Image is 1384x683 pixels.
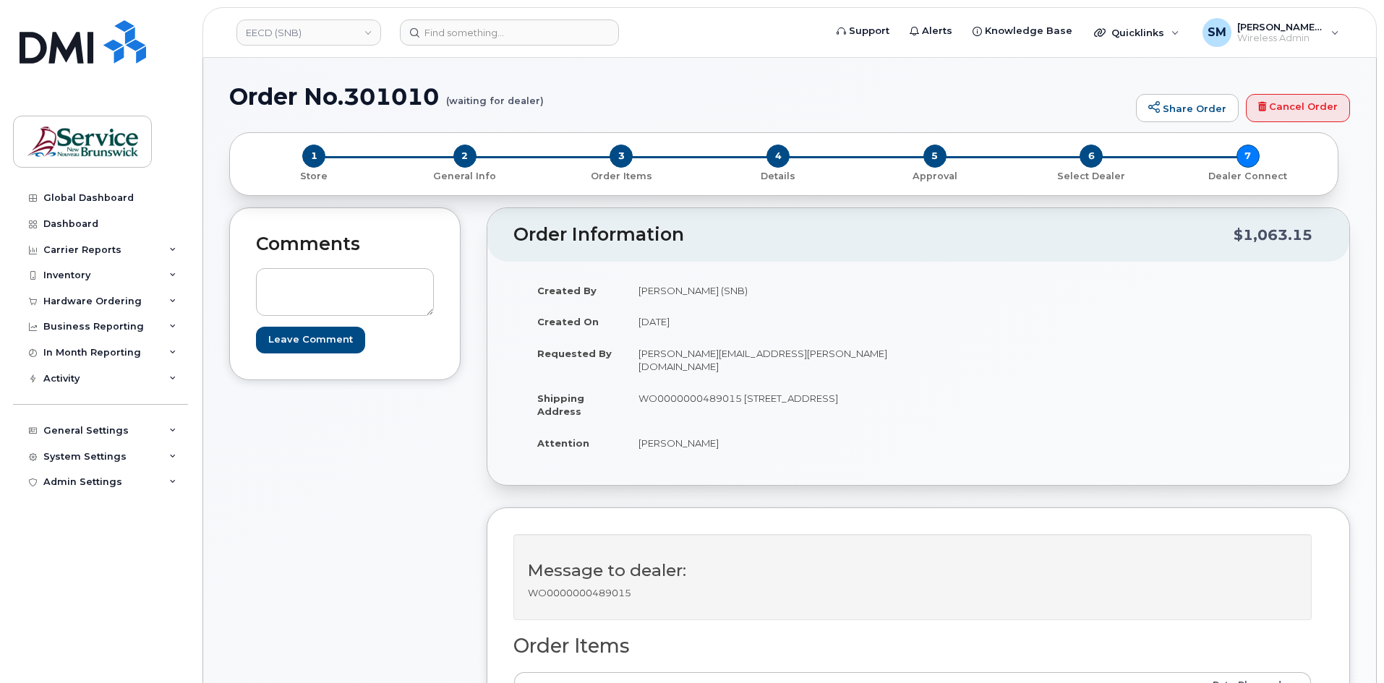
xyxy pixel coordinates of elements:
h3: Message to dealer: [528,562,1297,580]
span: 3 [610,145,633,168]
span: 6 [1080,145,1103,168]
p: General Info [393,170,538,183]
input: Leave Comment [256,327,365,353]
h2: Order Information [513,225,1234,245]
a: Share Order [1136,94,1239,123]
td: [PERSON_NAME][EMAIL_ADDRESS][PERSON_NAME][DOMAIN_NAME] [625,338,907,382]
p: Details [706,170,851,183]
td: [PERSON_NAME] (SNB) [625,275,907,306]
a: 3 Order Items [543,168,700,183]
a: 1 Store [242,168,387,183]
td: WO0000000489015 [STREET_ADDRESS] [625,382,907,427]
td: [DATE] [625,306,907,338]
a: 4 Details [700,168,857,183]
strong: Attention [537,437,589,449]
a: Cancel Order [1246,94,1350,123]
a: 5 Approval [856,168,1013,183]
strong: Created By [537,285,597,296]
p: Store [247,170,381,183]
h2: Order Items [513,635,1312,657]
h1: Order No.301010 [229,84,1129,109]
strong: Shipping Address [537,392,584,418]
p: Order Items [549,170,694,183]
span: 1 [302,145,325,168]
p: Select Dealer [1019,170,1164,183]
h2: Comments [256,234,434,254]
strong: Created On [537,316,599,327]
div: $1,063.15 [1234,221,1312,249]
p: Approval [862,170,1007,183]
span: 5 [923,145,947,168]
a: 6 Select Dealer [1013,168,1170,183]
td: [PERSON_NAME] [625,427,907,459]
span: 4 [766,145,790,168]
small: (waiting for dealer) [446,84,544,106]
span: 2 [453,145,477,168]
p: WO0000000489015 [528,586,1297,600]
a: 2 General Info [387,168,544,183]
strong: Requested By [537,348,612,359]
